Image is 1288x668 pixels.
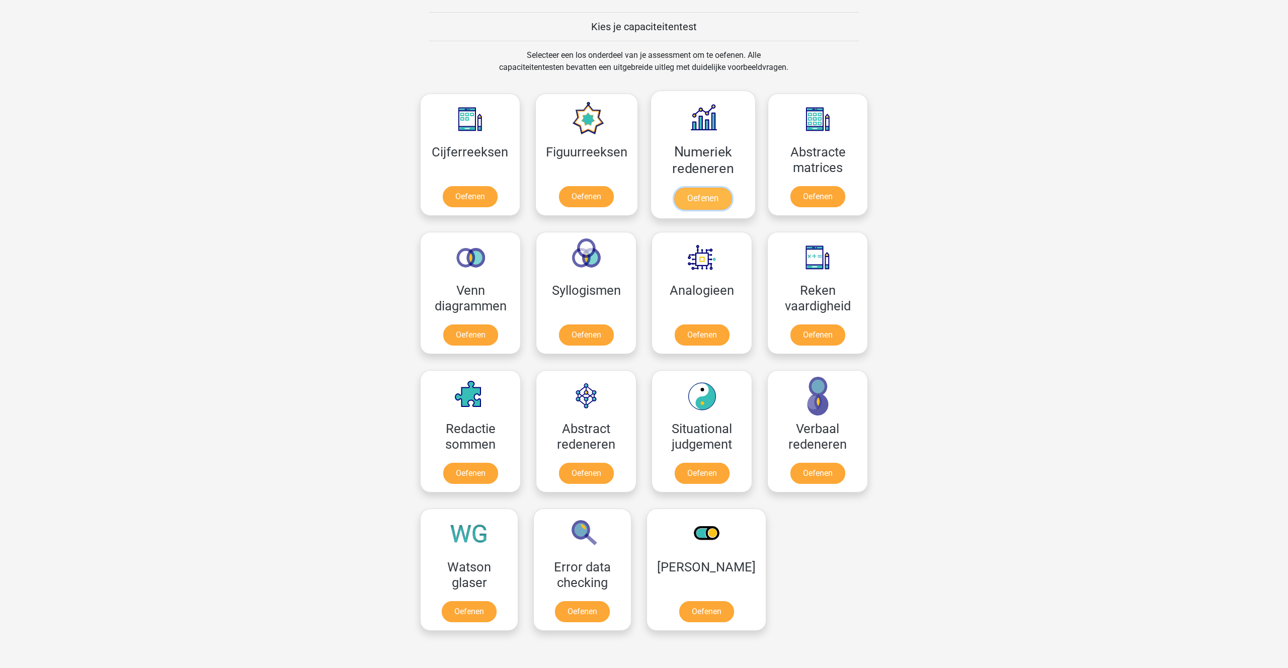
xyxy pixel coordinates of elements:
a: Oefenen [674,188,732,210]
a: Oefenen [443,186,498,207]
a: Oefenen [790,463,845,484]
a: Oefenen [443,324,498,346]
a: Oefenen [555,601,610,622]
a: Oefenen [679,601,734,622]
a: Oefenen [790,324,845,346]
a: Oefenen [675,463,730,484]
h5: Kies je capaciteitentest [429,21,859,33]
a: Oefenen [442,601,497,622]
a: Oefenen [790,186,845,207]
div: Selecteer een los onderdeel van je assessment om te oefenen. Alle capaciteitentesten bevatten een... [490,49,798,86]
a: Oefenen [559,186,614,207]
a: Oefenen [675,324,730,346]
a: Oefenen [443,463,498,484]
a: Oefenen [559,463,614,484]
a: Oefenen [559,324,614,346]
